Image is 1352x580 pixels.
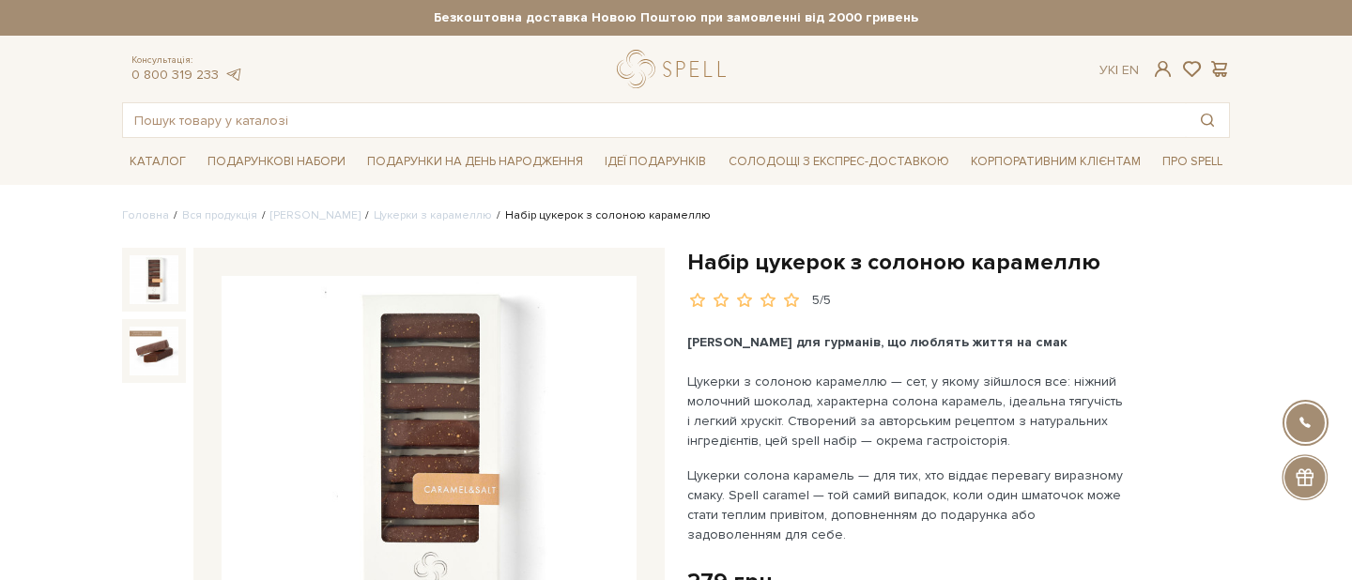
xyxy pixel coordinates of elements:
[597,147,714,176] a: Ідеї подарунків
[687,374,1127,449] span: Цукерки з солоною карамеллю — сет, у якому зійшлося все: ніжний молочний шоколад, характерна соло...
[360,147,591,176] a: Подарунки на День народження
[1099,62,1139,79] div: Ук
[1186,103,1229,137] button: Пошук товару у каталозі
[492,207,711,224] li: Набір цукерок з солоною карамеллю
[130,255,178,304] img: Набір цукерок з солоною карамеллю
[200,147,353,176] a: Подарункові набори
[123,103,1186,137] input: Пошук товару у каталозі
[687,334,1068,350] span: [PERSON_NAME] для гурманів, що люблять життя на смак
[131,54,242,67] span: Консультація:
[687,248,1230,277] h1: Набір цукерок з солоною карамеллю
[812,292,831,310] div: 5/5
[122,9,1230,26] strong: Безкоштовна доставка Новою Поштою при замовленні від 2000 гривень
[130,327,178,375] img: Набір цукерок з солоною карамеллю
[721,145,957,177] a: Солодощі з експрес-доставкою
[182,208,257,222] a: Вся продукція
[131,67,219,83] a: 0 800 319 233
[1122,62,1139,78] a: En
[223,67,242,83] a: telegram
[122,208,169,222] a: Головна
[122,147,193,176] a: Каталог
[374,208,492,222] a: Цукерки з карамеллю
[270,208,361,222] a: [PERSON_NAME]
[1155,147,1230,176] a: Про Spell
[1115,62,1118,78] span: |
[963,147,1148,176] a: Корпоративним клієнтам
[687,467,1127,542] span: Цукерки солона карамель — для тих, хто віддає перевагу виразному смаку. Spell caramel — той самий...
[617,50,734,88] a: logo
